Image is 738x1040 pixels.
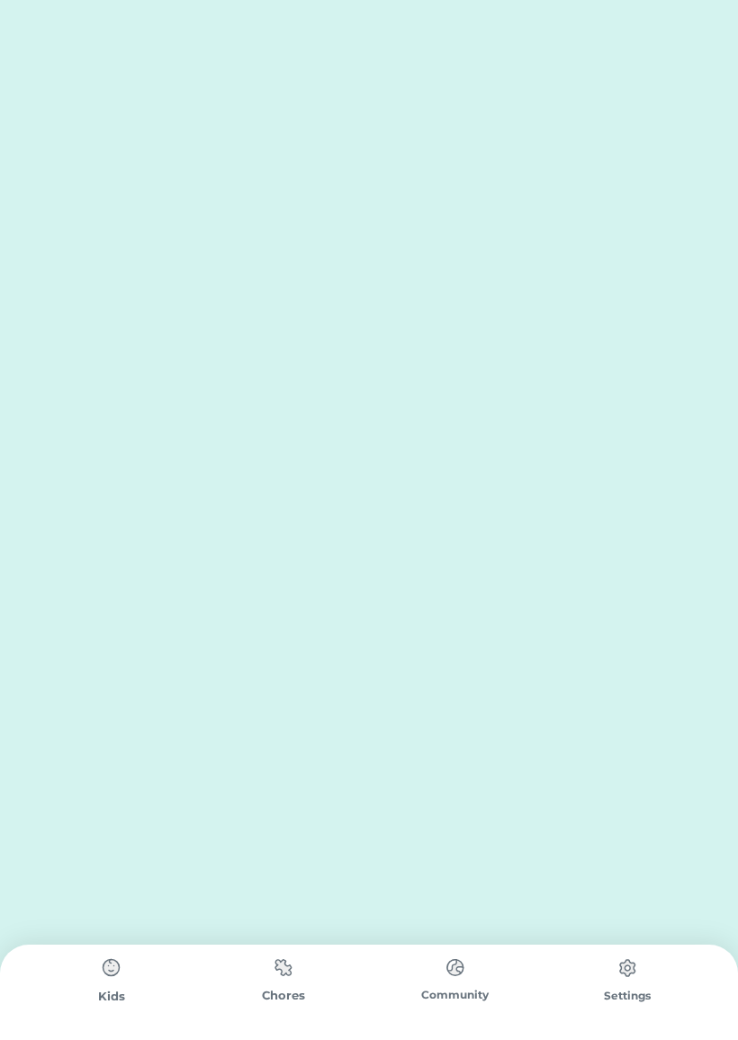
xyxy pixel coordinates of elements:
[94,950,130,986] img: type%3Dchores%2C%20state%3Ddefault.svg
[197,987,369,1005] div: Chores
[541,988,713,1004] div: Settings
[437,950,473,985] img: type%3Dchores%2C%20state%3Ddefault.svg
[265,950,301,985] img: type%3Dchores%2C%20state%3Ddefault.svg
[369,987,541,1003] div: Community
[25,988,197,1006] div: Kids
[609,950,645,986] img: type%3Dchores%2C%20state%3Ddefault.svg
